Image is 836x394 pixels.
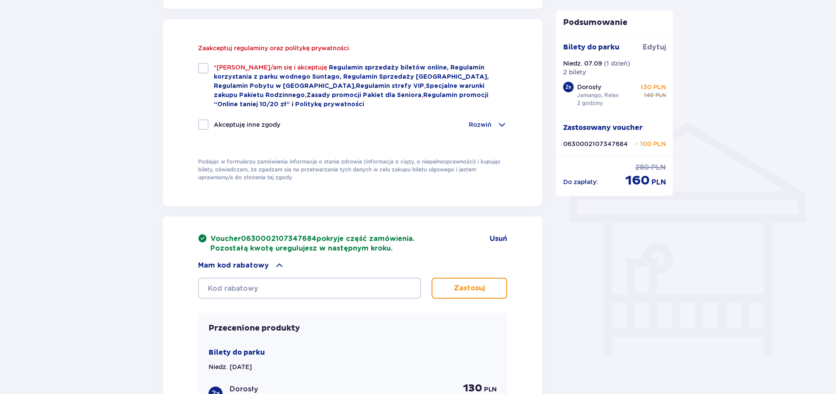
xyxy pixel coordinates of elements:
a: Zasady promocji Pakiet dla Seniora [307,92,421,98]
p: Niedz. [DATE] [209,363,252,371]
p: PLN [651,178,666,187]
p: PLN [651,163,666,172]
a: Regulamin Pobytu w [GEOGRAPHIC_DATA], [214,83,356,89]
p: Zastosuj [454,283,485,293]
p: Podsumowanie [556,17,673,28]
a: Regulamin strefy VIP [356,83,424,89]
input: Kod rabatowy [198,278,421,299]
p: Dorosły [577,83,601,91]
p: Voucher pokryje część zamówienia. Pozostałą kwotę uregulujesz w następnym kroku. [210,234,415,253]
p: ( 1 dzień ) [604,59,630,68]
p: PLN [484,385,497,394]
p: 2 godziny [577,99,603,107]
a: Regulamin sprzedaży biletów online, [329,65,450,71]
div: 2 x [563,82,574,92]
p: Dorosły [230,384,258,394]
p: Niedz. 07.09 [563,59,602,68]
p: , , , [214,63,507,109]
p: 280 [635,163,649,172]
button: Zastosuj [432,278,507,299]
p: Rozwiń [469,120,491,129]
p: - 100 PLN [636,139,666,148]
p: 140 [644,91,654,99]
a: Edytuj [643,42,666,52]
span: i [292,101,295,108]
p: Przecenione produkty [209,323,300,334]
a: Usuń [490,234,507,244]
img: rounded green checkmark [198,234,207,243]
a: Regulamin Sprzedaży [GEOGRAPHIC_DATA], [343,74,489,80]
p: Zastosowany voucher [563,123,643,132]
p: 2 bilety [563,68,586,77]
p: Bilety do parku [209,348,265,357]
p: Do zapłaty : [563,178,598,186]
p: Mam kod rabatowy [198,261,269,270]
p: Bilety do parku [563,42,620,52]
p: Zaakceptuj regulaminy oraz politykę prywatności. [198,44,351,52]
p: 160 [625,172,650,189]
p: Jamango, Relax [577,91,619,99]
p: Akceptuję inne zgody [214,120,280,129]
p: 0630002107347684 [563,139,628,148]
p: Podając w formularzu zamówienia informacje o stanie zdrowia (informacja o ciąży, o niepełnosprawn... [198,158,507,181]
span: *[PERSON_NAME]/am się i akceptuję [214,64,329,71]
p: PLN [655,91,666,99]
span: 0630002107347684 [241,235,317,242]
a: Politykę prywatności [295,101,364,108]
p: 130 PLN [641,83,666,91]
